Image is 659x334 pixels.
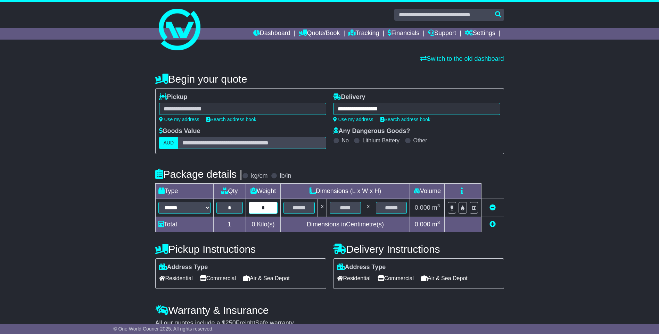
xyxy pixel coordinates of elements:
[337,264,386,271] label: Address Type
[155,184,213,199] td: Type
[362,137,399,144] label: Lithium Battery
[380,117,430,122] a: Search address book
[378,273,414,284] span: Commercial
[159,264,208,271] label: Address Type
[421,273,468,284] span: Air & Sea Depot
[299,28,340,40] a: Quote/Book
[280,172,291,180] label: lb/in
[388,28,419,40] a: Financials
[432,221,440,228] span: m
[489,204,496,211] a: Remove this item
[415,204,430,211] span: 0.000
[159,117,199,122] a: Use my address
[159,127,200,135] label: Goods Value
[333,243,504,255] h4: Delivery Instructions
[428,28,456,40] a: Support
[113,326,214,332] span: © One World Courier 2025. All rights reserved.
[213,217,246,232] td: 1
[246,184,281,199] td: Weight
[253,28,290,40] a: Dashboard
[155,243,326,255] h4: Pickup Instructions
[155,73,504,85] h4: Begin your quote
[415,221,430,228] span: 0.000
[200,273,236,284] span: Commercial
[243,273,290,284] span: Air & Sea Depot
[318,199,327,217] td: x
[437,220,440,225] sup: 3
[432,204,440,211] span: m
[159,93,188,101] label: Pickup
[342,137,349,144] label: No
[213,184,246,199] td: Qty
[155,217,213,232] td: Total
[155,319,504,327] div: All our quotes include a $ FreightSafe warranty.
[364,199,373,217] td: x
[251,172,267,180] label: kg/cm
[333,93,365,101] label: Delivery
[159,273,193,284] span: Residential
[206,117,256,122] a: Search address book
[252,221,255,228] span: 0
[333,117,373,122] a: Use my address
[246,217,281,232] td: Kilo(s)
[155,168,242,180] h4: Package details |
[281,184,410,199] td: Dimensions (L x W x H)
[155,304,504,316] h4: Warranty & Insurance
[437,203,440,208] sup: 3
[465,28,495,40] a: Settings
[225,319,236,326] span: 250
[159,137,179,149] label: AUD
[337,273,371,284] span: Residential
[413,137,427,144] label: Other
[333,127,410,135] label: Any Dangerous Goods?
[489,221,496,228] a: Add new item
[348,28,379,40] a: Tracking
[410,184,445,199] td: Volume
[281,217,410,232] td: Dimensions in Centimetre(s)
[420,55,504,62] a: Switch to the old dashboard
